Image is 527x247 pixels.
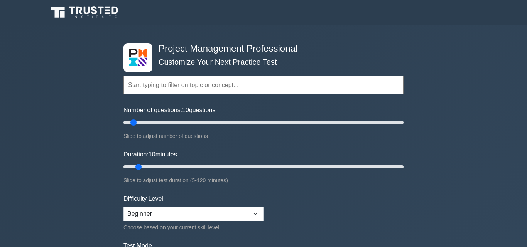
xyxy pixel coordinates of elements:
h4: Project Management Professional [155,43,366,54]
span: 10 [182,107,189,113]
div: Choose based on your current skill level [123,223,263,232]
label: Duration: minutes [123,150,177,159]
input: Start typing to filter on topic or concept... [123,76,404,94]
label: Number of questions: questions [123,106,215,115]
label: Difficulty Level [123,194,163,203]
span: 10 [149,151,155,158]
div: Slide to adjust number of questions [123,131,404,141]
div: Slide to adjust test duration (5-120 minutes) [123,176,404,185]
